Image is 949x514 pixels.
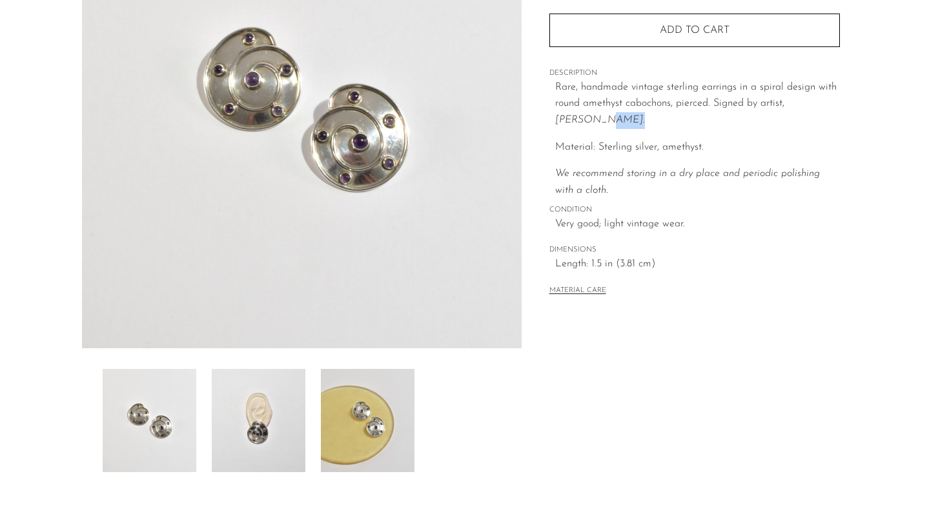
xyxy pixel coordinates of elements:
button: Add to cart [549,14,840,47]
span: CONDITION [549,204,840,216]
span: Length: 1.5 in (3.81 cm) [555,256,840,273]
img: Amethyst Spiral Earrings [103,369,196,472]
span: Add to cart [660,25,730,35]
button: MATERIAL CARE [549,286,606,296]
p: Material: Sterling silver, amethyst. [555,139,840,156]
span: DESCRIPTION [549,68,840,79]
span: DIMENSIONS [549,244,840,256]
img: Amethyst Spiral Earrings [321,369,414,472]
span: Very good; light vintage wear. [555,216,840,233]
img: Amethyst Spiral Earrings [212,369,305,472]
em: [PERSON_NAME]. [555,115,645,125]
p: Rare, handmade vintage sterling earrings in a spiral design with round amethyst cabochons, pierce... [555,79,840,129]
i: We recommend storing in a dry place and periodic polishing with a cloth. [555,168,820,195]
